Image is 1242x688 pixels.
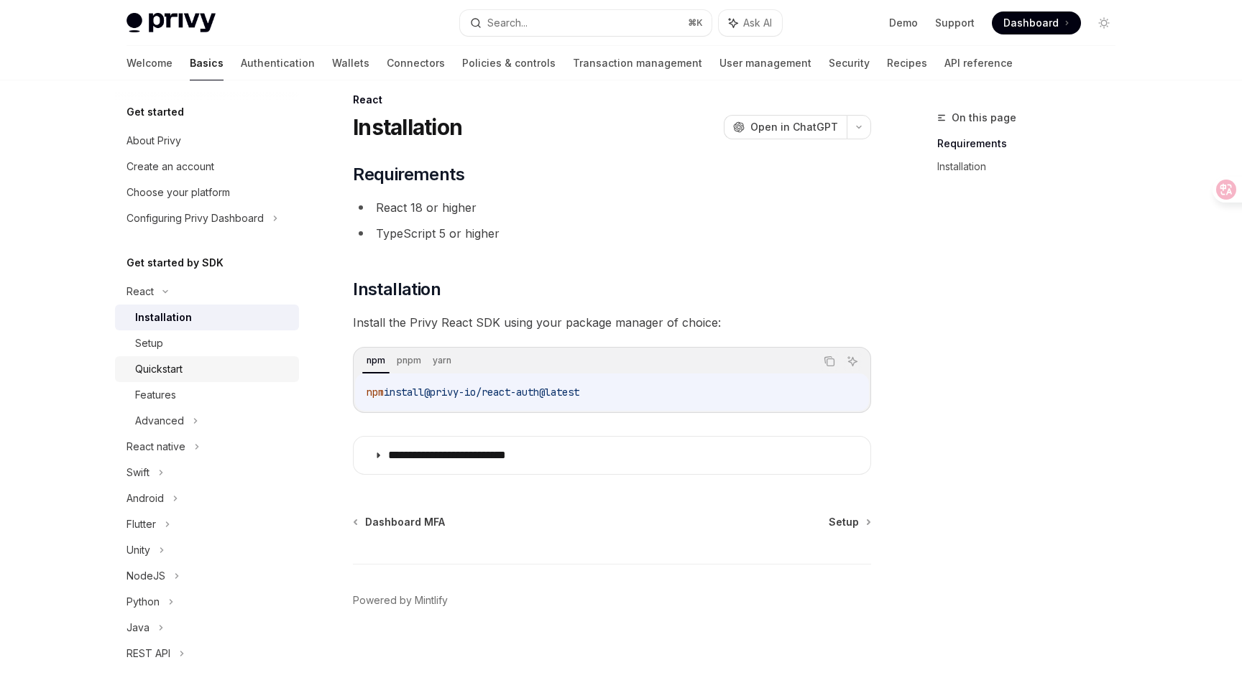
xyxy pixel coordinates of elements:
img: light logo [126,13,216,33]
h5: Get started [126,103,184,121]
div: Search... [487,14,528,32]
div: Swift [126,464,149,481]
li: TypeScript 5 or higher [353,223,871,243]
a: Setup [829,515,870,529]
a: User management [719,46,811,80]
a: Transaction management [573,46,702,80]
div: Quickstart [135,361,183,378]
div: REST API [126,645,170,662]
div: yarn [428,352,456,369]
span: On this page [952,109,1016,126]
div: Python [126,593,160,610]
span: Ask AI [743,16,772,30]
a: Requirements [937,132,1127,155]
span: Dashboard [1003,16,1059,30]
a: Welcome [126,46,172,80]
a: About Privy [115,128,299,154]
li: React 18 or higher [353,197,871,218]
div: pnpm [392,352,425,369]
span: install [384,386,424,399]
div: Features [135,386,176,404]
button: Ask AI [843,352,862,371]
button: Ask AI [719,10,782,36]
div: NodeJS [126,567,165,585]
a: Choose your platform [115,180,299,205]
a: Quickstart [115,356,299,382]
div: React [126,283,154,300]
a: API reference [944,46,1013,80]
button: Search...⌘K [460,10,712,36]
a: Recipes [887,46,927,80]
div: Unity [126,541,150,559]
a: Policies & controls [462,46,556,80]
a: Installation [937,155,1127,178]
div: Choose your platform [126,184,230,201]
a: Powered by Mintlify [353,593,448,608]
a: Wallets [332,46,369,80]
div: Android [126,490,164,507]
span: Open in ChatGPT [750,120,838,134]
div: React [353,93,871,107]
span: npm [367,386,384,399]
a: Authentication [241,46,315,80]
div: Java [126,619,149,636]
a: Demo [889,16,918,30]
div: React native [126,438,185,455]
div: Installation [135,309,192,326]
button: Open in ChatGPT [724,115,847,139]
div: Create an account [126,158,214,175]
h5: Get started by SDK [126,254,224,271]
a: Setup [115,330,299,356]
a: Basics [190,46,224,80]
a: Connectors [387,46,445,80]
div: Setup [135,335,163,352]
span: Dashboard MFA [365,515,445,529]
a: Dashboard MFA [354,515,445,529]
a: Installation [115,305,299,330]
span: Requirements [353,163,464,186]
span: Install the Privy React SDK using your package manager of choice: [353,312,871,333]
span: Installation [353,278,441,301]
button: Copy the contents from the code block [820,352,839,371]
span: ⌘ K [688,17,703,29]
div: Advanced [135,412,184,429]
div: About Privy [126,132,181,149]
h1: Installation [353,114,462,140]
div: Flutter [126,516,156,533]
span: Setup [829,515,859,529]
button: Toggle dark mode [1092,11,1115,34]
a: Create an account [115,154,299,180]
a: Support [935,16,975,30]
div: npm [362,352,390,369]
a: Dashboard [992,11,1081,34]
div: Configuring Privy Dashboard [126,210,264,227]
a: Features [115,382,299,408]
span: @privy-io/react-auth@latest [424,386,579,399]
a: Security [829,46,870,80]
